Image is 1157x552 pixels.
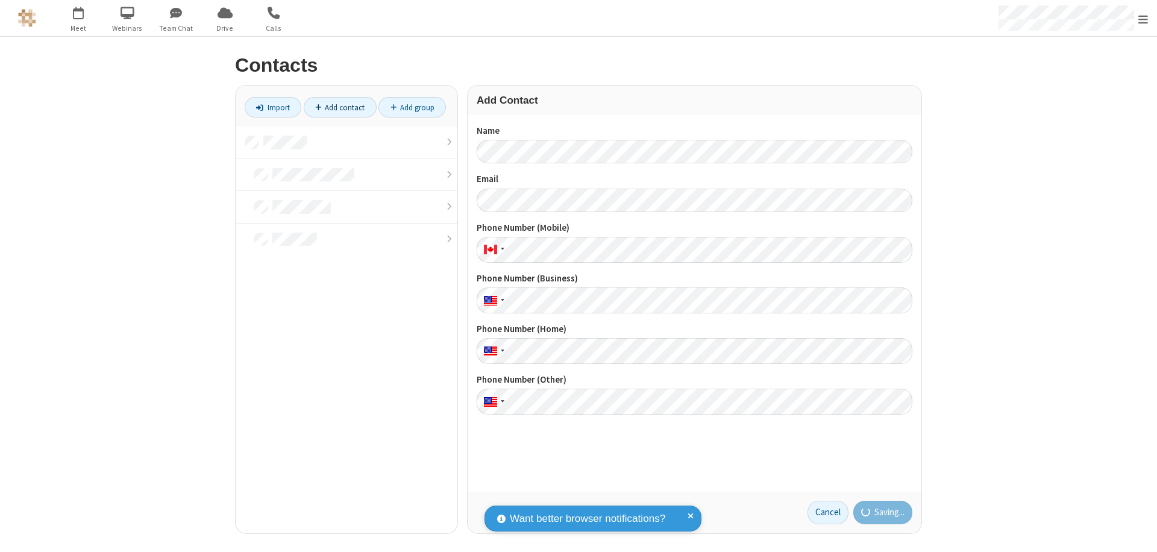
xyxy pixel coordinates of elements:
[477,124,912,138] label: Name
[304,97,377,118] a: Add contact
[477,237,508,263] div: Canada: + 1
[105,23,150,34] span: Webinars
[477,389,508,415] div: United States: + 1
[477,172,912,186] label: Email
[477,272,912,286] label: Phone Number (Business)
[477,287,508,313] div: United States: + 1
[251,23,296,34] span: Calls
[477,338,508,364] div: United States: + 1
[510,511,665,527] span: Want better browser notifications?
[874,506,905,519] span: Saving...
[477,373,912,387] label: Phone Number (Other)
[853,501,913,525] button: Saving...
[477,95,912,106] h3: Add Contact
[477,322,912,336] label: Phone Number (Home)
[202,23,248,34] span: Drive
[378,97,446,118] a: Add group
[18,9,36,27] img: QA Selenium DO NOT DELETE OR CHANGE
[245,97,301,118] a: Import
[477,221,912,235] label: Phone Number (Mobile)
[235,55,922,76] h2: Contacts
[154,23,199,34] span: Team Chat
[56,23,101,34] span: Meet
[807,501,848,525] a: Cancel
